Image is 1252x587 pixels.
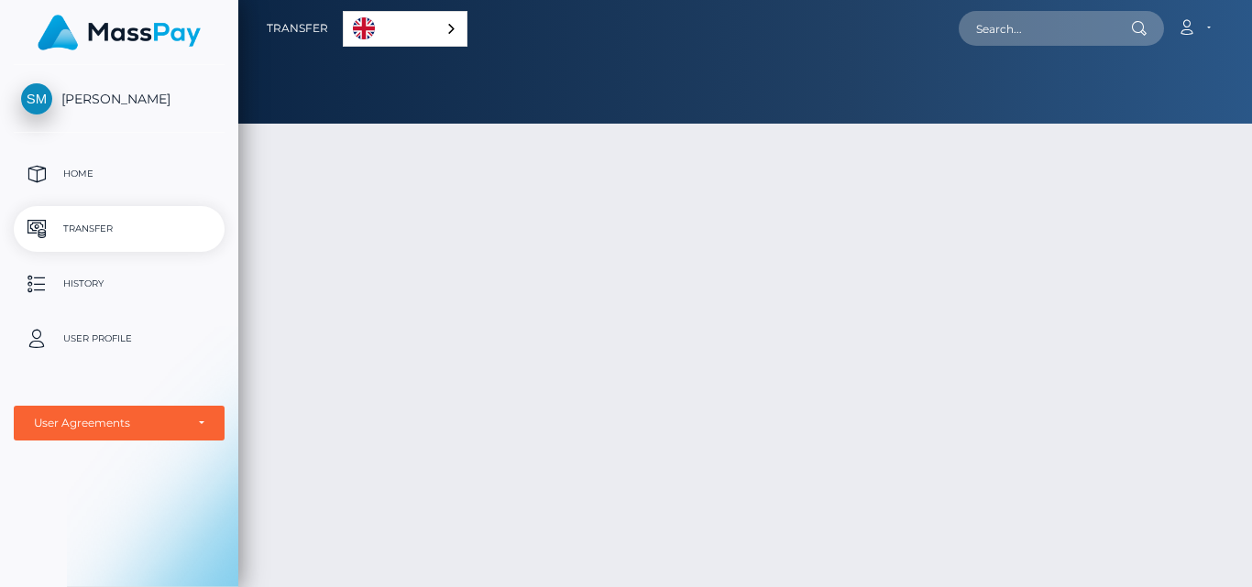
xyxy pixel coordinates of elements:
[14,206,225,252] a: Transfer
[267,9,328,48] a: Transfer
[343,11,467,47] div: Language
[21,325,217,353] p: User Profile
[14,151,225,197] a: Home
[14,91,225,107] span: [PERSON_NAME]
[959,11,1131,46] input: Search...
[21,215,217,243] p: Transfer
[38,15,201,50] img: MassPay
[21,270,217,298] p: History
[34,416,184,430] div: User Agreements
[14,261,225,307] a: History
[343,11,467,47] aside: Language selected: English
[21,160,217,188] p: Home
[344,12,467,46] a: English
[14,406,225,440] button: User Agreements
[14,316,225,362] a: User Profile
